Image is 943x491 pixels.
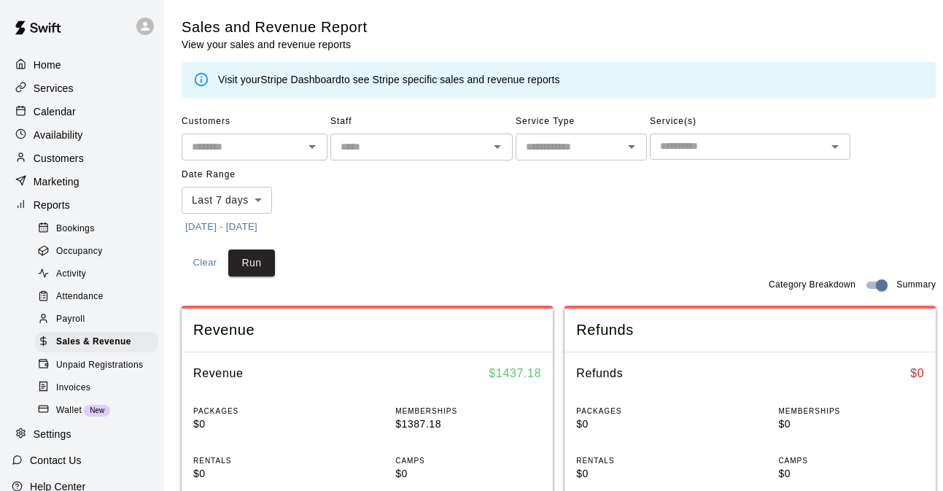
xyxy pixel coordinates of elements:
p: Availability [34,128,83,142]
p: $0 [395,466,541,482]
a: Unpaid Registrations [35,354,164,376]
span: Service(s) [650,110,850,134]
button: [DATE] - [DATE] [182,216,261,239]
p: Contact Us [30,453,82,468]
button: Open [621,136,642,157]
p: Calendar [34,104,76,119]
a: Customers [12,147,152,169]
button: Open [487,136,508,157]
div: Activity [35,264,158,285]
a: Bookings [35,217,164,240]
p: $0 [576,417,722,432]
h5: Sales and Revenue Report [182,18,368,37]
span: Service Type [516,110,647,134]
span: Activity [56,267,86,282]
a: Attendance [35,286,164,309]
span: Staff [330,110,513,134]
h6: Revenue [193,364,244,383]
h6: Refunds [576,364,623,383]
a: Availability [12,124,152,146]
button: Run [228,250,275,277]
h6: $ 0 [910,364,924,383]
div: Occupancy [35,241,158,262]
p: $0 [193,417,339,432]
span: New [84,406,110,414]
p: Marketing [34,174,79,189]
span: Unpaid Registrations [56,358,143,373]
a: Settings [12,424,152,446]
p: Customers [34,151,84,166]
div: Last 7 days [182,187,272,214]
button: Open [302,136,322,157]
p: Home [34,58,61,72]
a: Calendar [12,101,152,123]
button: Open [825,136,845,157]
button: Clear [182,250,228,277]
span: Summary [896,278,936,293]
a: Services [12,77,152,99]
a: Invoices [35,376,164,399]
span: Refunds [576,320,924,340]
span: Invoices [56,381,90,395]
div: Bookings [35,219,158,239]
a: Stripe Dashboard [260,74,341,85]
span: Date Range [182,163,309,187]
a: Reports [12,194,152,216]
p: MEMBERSHIPS [778,406,924,417]
p: PACKAGES [193,406,339,417]
span: Wallet [56,403,82,418]
div: Attendance [35,287,158,307]
h6: $ 1437.18 [489,364,541,383]
p: $0 [193,466,339,482]
a: Home [12,54,152,76]
a: Payroll [35,309,164,331]
p: CAMPS [778,455,924,466]
span: Category Breakdown [769,278,855,293]
a: Activity [35,263,164,286]
div: Visit your to see Stripe specific sales and revenue reports [218,72,560,88]
div: Invoices [35,378,158,398]
p: MEMBERSHIPS [395,406,541,417]
span: Payroll [56,312,85,327]
span: Occupancy [56,244,103,259]
p: RENTALS [576,455,722,466]
p: $0 [778,466,924,482]
p: Reports [34,198,70,212]
p: PACKAGES [576,406,722,417]
span: Attendance [56,290,104,304]
div: WalletNew [35,401,158,421]
a: Occupancy [35,240,164,263]
p: View your sales and revenue reports [182,37,368,52]
p: $0 [778,417,924,432]
span: Bookings [56,222,95,236]
div: Sales & Revenue [35,332,158,352]
p: $1387.18 [395,417,541,432]
span: Sales & Revenue [56,335,131,349]
span: Revenue [193,320,541,340]
p: Services [34,81,74,96]
p: $0 [576,466,722,482]
span: Customers [182,110,327,134]
a: WalletNew [35,399,164,422]
p: Settings [34,427,71,441]
p: CAMPS [395,455,541,466]
p: RENTALS [193,455,339,466]
div: Unpaid Registrations [35,355,158,376]
a: Sales & Revenue [35,331,164,354]
a: Marketing [12,171,152,193]
div: Payroll [35,309,158,330]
